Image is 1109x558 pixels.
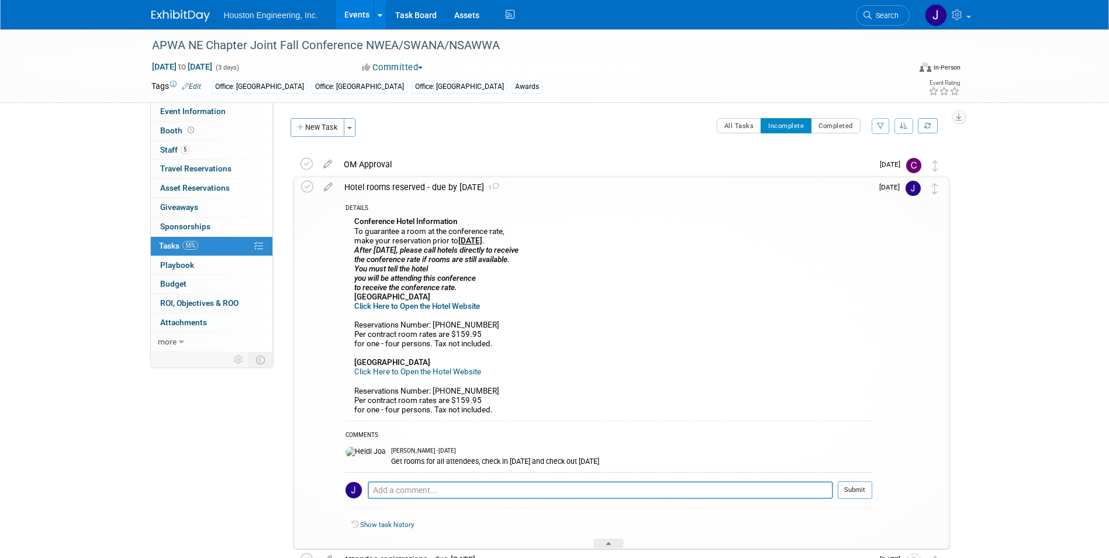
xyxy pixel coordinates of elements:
[354,367,481,376] a: Click Here to Open the Hotel Website
[212,81,308,93] div: Office: [GEOGRAPHIC_DATA]
[151,160,272,178] a: Travel Reservations
[160,106,226,116] span: Event Information
[346,430,872,442] div: COMMENTS
[906,181,921,196] img: Jessica Lambrecht
[151,179,272,198] a: Asset Reservations
[151,61,213,72] span: [DATE] [DATE]
[761,118,811,133] button: Incomplete
[932,160,938,171] i: Move task
[317,159,338,170] a: edit
[354,283,457,292] i: to receive the conference rate.
[160,318,207,327] span: Attachments
[354,255,510,264] b: the conference rate if rooms are still available.
[160,260,194,270] span: Playbook
[151,80,201,94] td: Tags
[880,160,906,168] span: [DATE]
[354,264,476,283] i: You must tell the hotel you will be attending this conference
[354,302,480,311] a: Click Here to Open the Hotel Website
[346,447,385,457] img: Heidi Joarnt
[151,141,272,160] a: Staff5
[717,118,762,133] button: All Tasks
[358,61,427,74] button: Committed
[248,352,272,367] td: Toggle Event Tabs
[151,314,272,332] a: Attachments
[346,204,872,214] div: DETAILS
[151,237,272,256] a: Tasks55%
[160,145,189,154] span: Staff
[354,217,457,226] b: Conference Hotel Information
[181,145,189,154] span: 5
[224,11,318,20] span: Houston Engineering, Inc.
[346,214,872,420] div: To guarantee a room at the conference rate, make your reservation prior to . Reservations Number:...
[215,64,239,71] span: (3 days)
[182,82,201,91] a: Edit
[151,10,210,22] img: ExhibitDay
[151,102,272,121] a: Event Information
[458,236,482,245] u: [DATE]
[933,63,961,72] div: In-Person
[160,183,230,192] span: Asset Reservations
[346,482,362,498] img: Jessica Lambrecht
[158,337,177,346] span: more
[185,126,196,135] span: Booth not reserved yet
[512,81,543,93] div: Awards
[151,218,272,236] a: Sponsorships
[354,292,430,301] b: [GEOGRAPHIC_DATA]
[879,183,906,191] span: [DATE]
[391,455,872,466] div: Get rooms for all attendees, check in [DATE] and check out [DATE]
[312,81,407,93] div: Office: [GEOGRAPHIC_DATA]
[151,198,272,217] a: Giveaways
[338,154,873,174] div: OM Approval
[291,118,344,137] button: New Task
[229,352,249,367] td: Personalize Event Tab Strip
[918,118,938,133] a: Refresh
[160,279,186,288] span: Budget
[354,246,519,254] b: After [DATE], please call hotels directly to receive
[318,182,338,192] a: edit
[841,61,961,78] div: Event Format
[160,202,198,212] span: Giveaways
[360,521,414,529] a: Show task history
[151,294,272,313] a: ROI, Objectives & ROO
[925,4,947,26] img: Jessica Lambrecht
[838,481,872,499] button: Submit
[484,184,499,192] span: 1
[932,183,938,194] i: Move task
[928,80,960,86] div: Event Rating
[160,126,196,135] span: Booth
[412,81,507,93] div: Office: [GEOGRAPHIC_DATA]
[151,333,272,352] a: more
[148,35,892,56] div: APWA NE Chapter Joint Fall Conference NWEA/SWANA/NSAWWA
[160,164,232,173] span: Travel Reservations
[354,358,430,367] b: [GEOGRAPHIC_DATA]
[872,11,899,20] span: Search
[151,256,272,275] a: Playbook
[160,298,239,308] span: ROI, Objectives & ROO
[906,158,921,173] img: Chris Furman
[338,177,872,197] div: Hotel rooms reserved - due by [DATE]
[160,222,210,231] span: Sponsorships
[920,63,931,72] img: Format-Inperson.png
[177,62,188,71] span: to
[151,122,272,140] a: Booth
[151,275,272,294] a: Budget
[159,241,198,250] span: Tasks
[182,241,198,250] span: 55%
[856,5,910,26] a: Search
[391,447,456,455] span: [PERSON_NAME] - [DATE]
[811,118,861,133] button: Completed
